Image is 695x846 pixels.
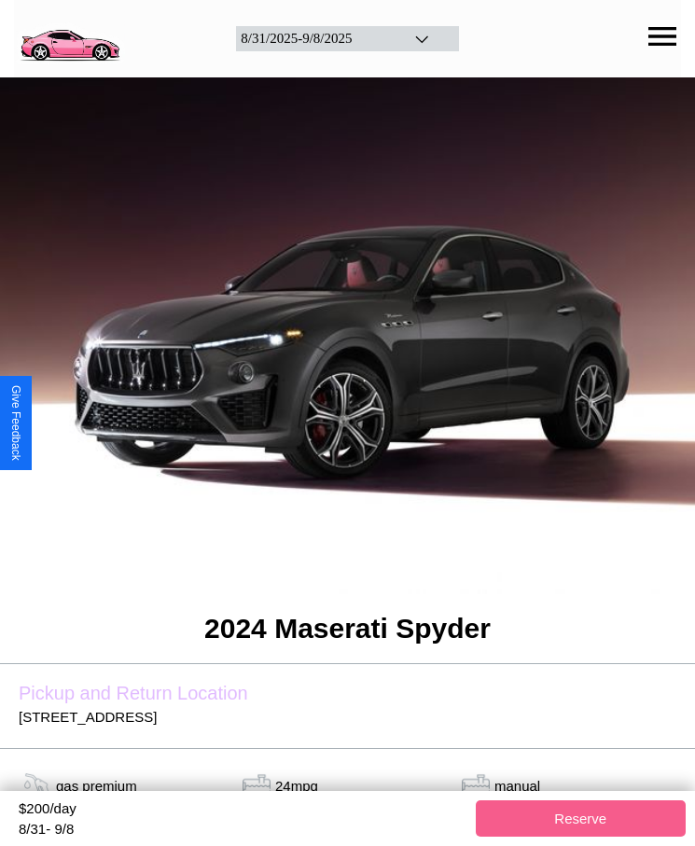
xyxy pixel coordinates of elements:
p: [STREET_ADDRESS] [19,704,676,729]
div: 8 / 31 - 9 / 8 [19,821,466,837]
button: Reserve [476,800,687,837]
p: manual [494,773,540,798]
div: 8 / 31 / 2025 - 9 / 8 / 2025 [241,31,390,47]
label: Pickup and Return Location [19,683,676,704]
img: gas [19,772,56,800]
img: gas [457,772,494,800]
p: gas premium [56,773,137,798]
img: logo [14,9,125,64]
img: tank [238,772,275,800]
div: Give Feedback [9,385,22,461]
p: 24 mpg [275,773,318,798]
div: $ 200 /day [19,800,466,821]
